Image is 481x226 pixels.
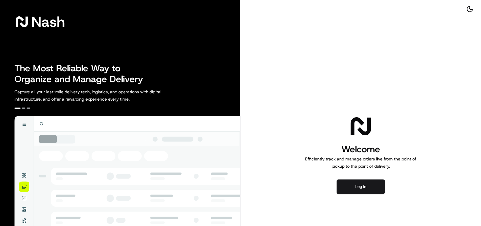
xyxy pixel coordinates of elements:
[15,88,189,103] p: Capture all your last-mile delivery tech, logistics, and operations with digital infrastructure, ...
[303,155,419,170] p: Efficiently track and manage orders live from the point of pickup to the point of delivery.
[337,179,385,194] button: Log in
[303,143,419,155] h1: Welcome
[15,63,150,85] h2: The Most Reliable Way to Organize and Manage Delivery
[31,16,65,28] span: Nash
